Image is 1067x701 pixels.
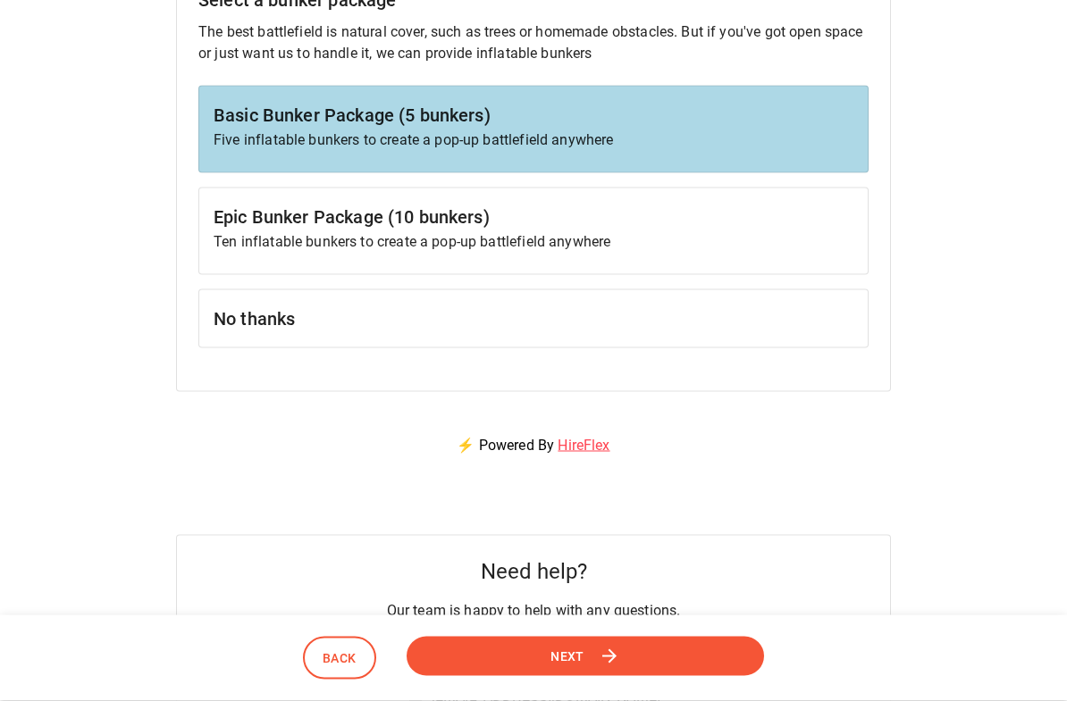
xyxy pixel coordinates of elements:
[435,413,631,478] p: ⚡ Powered By
[303,637,376,680] button: Back
[214,231,853,253] p: Ten inflatable bunkers to create a pop-up battlefield anywhere
[404,636,768,676] button: Next
[481,557,587,586] h5: Need help?
[387,600,681,622] p: Our team is happy to help with any questions.
[198,21,869,64] p: The best battlefield is natural cover, such as trees or homemade obstacles. But if you've got ope...
[214,203,853,231] h6: Epic Bunker Package (10 bunkers)
[214,305,853,333] h6: No thanks
[550,645,584,667] span: Next
[558,437,609,454] a: HireFlex
[214,129,853,151] p: Five inflatable bunkers to create a pop-up battlefield anywhere
[214,101,853,129] h6: Basic Bunker Package (5 bunkers)
[323,647,357,670] span: Back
